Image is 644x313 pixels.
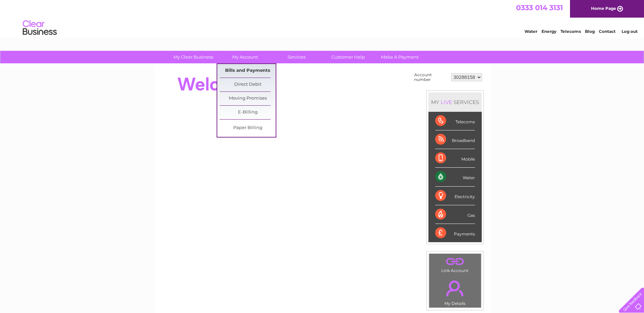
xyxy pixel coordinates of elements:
[412,71,449,84] td: Account number
[165,51,221,63] a: My Clear Business
[220,121,276,135] a: Paper Billing
[622,29,638,34] a: Log out
[217,51,273,63] a: My Account
[372,51,428,63] a: Make A Payment
[220,106,276,119] a: E-Billing
[431,276,479,300] a: .
[435,149,475,168] div: Mobile
[435,205,475,224] div: Gas
[435,130,475,149] div: Broadband
[220,92,276,105] a: Moving Premises
[431,255,479,267] a: .
[439,99,454,105] div: LIVE
[435,224,475,242] div: Payments
[429,275,481,308] td: My Details
[320,51,376,63] a: Customer Help
[220,78,276,91] a: Direct Debit
[516,3,563,12] a: 0333 014 3131
[429,253,481,275] td: Link Account
[525,29,537,34] a: Water
[428,92,482,112] div: MY SERVICES
[599,29,615,34] a: Contact
[22,18,57,38] img: logo.png
[541,29,556,34] a: Energy
[585,29,595,34] a: Blog
[220,64,276,78] a: Bills and Payments
[162,4,483,33] div: Clear Business is a trading name of Verastar Limited (registered in [GEOGRAPHIC_DATA] No. 3667643...
[435,168,475,186] div: Water
[435,112,475,130] div: Telecoms
[435,187,475,205] div: Electricity
[560,29,581,34] a: Telecoms
[269,51,325,63] a: Services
